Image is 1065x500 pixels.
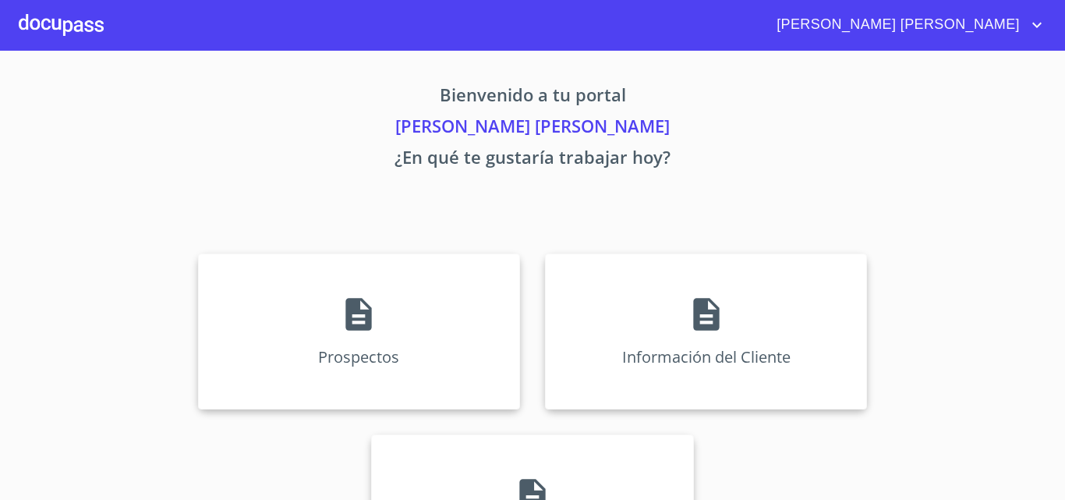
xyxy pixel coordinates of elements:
[52,113,1013,144] p: [PERSON_NAME] [PERSON_NAME]
[765,12,1046,37] button: account of current user
[52,82,1013,113] p: Bienvenido a tu portal
[765,12,1028,37] span: [PERSON_NAME] [PERSON_NAME]
[52,144,1013,176] p: ¿En qué te gustaría trabajar hoy?
[318,346,399,367] p: Prospectos
[622,346,791,367] p: Información del Cliente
